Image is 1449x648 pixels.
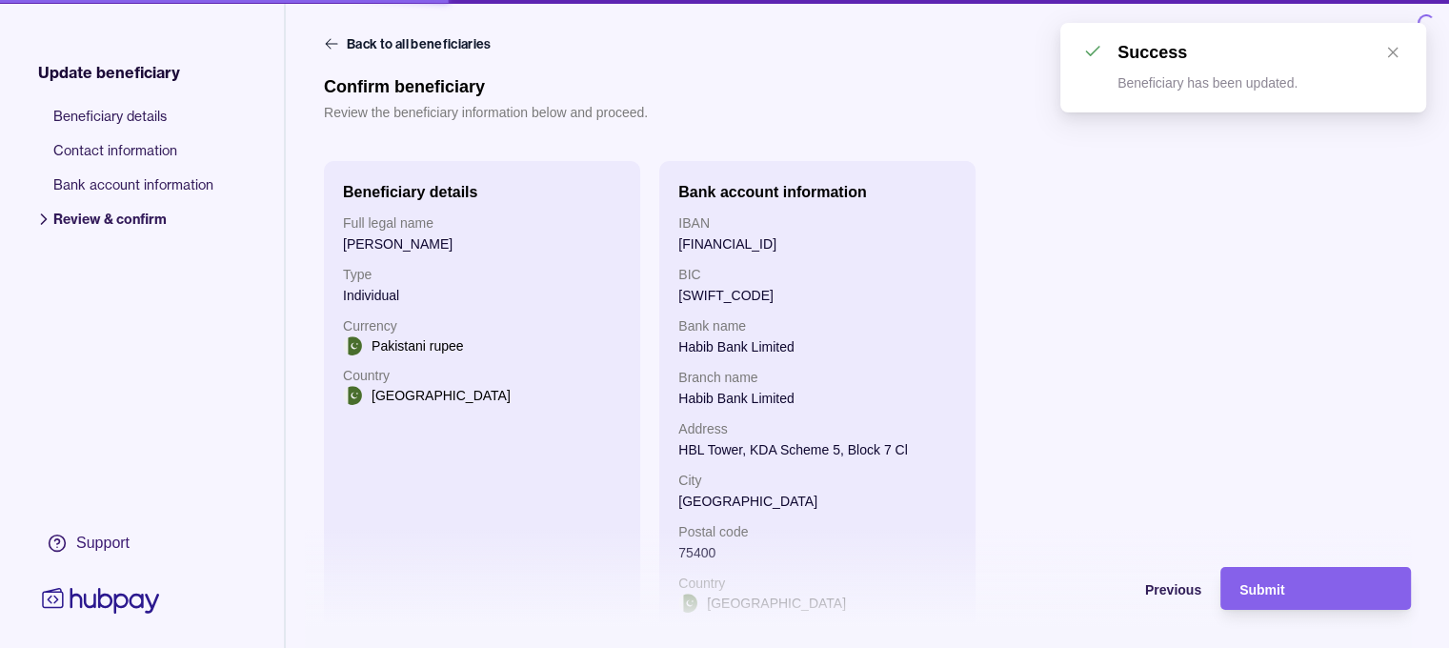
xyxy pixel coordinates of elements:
p: Individual [343,285,621,306]
p: [FINANCIAL_ID] [678,233,956,254]
h2: Beneficiary details [343,184,477,200]
h1: Success [1117,43,1187,62]
p: HBL Tower, KDA Scheme 5, Block 7 Cl [678,439,956,460]
p: [GEOGRAPHIC_DATA] [678,491,956,512]
p: Postal code [678,521,956,542]
a: Close [1382,42,1403,63]
p: BIC [678,264,956,285]
p: Type [343,264,621,285]
button: Close [1365,15,1434,57]
a: Support [38,523,164,563]
button: Previous [1011,567,1201,610]
p: Branch name [678,367,956,388]
p: Full legal name [343,213,621,233]
span: Beneficiary details [53,107,213,141]
p: Country [343,365,621,386]
p: 75400 [678,542,956,563]
p: Habib Bank Limited [678,388,956,409]
p: Bank name [678,315,956,336]
h1: Confirm beneficiary [324,76,648,97]
p: [GEOGRAPHIC_DATA] [372,385,511,406]
p: Currency [343,315,621,336]
span: Bank account information [53,175,213,210]
span: Update beneficiary [38,61,180,84]
span: close [1386,46,1399,59]
p: [SWIFT_CODE] [678,285,956,306]
p: IBAN [678,213,956,233]
span: Submit [1239,582,1284,597]
p: Review the beneficiary information below and proceed. [324,102,648,123]
span: Previous [1145,582,1201,597]
span: Contact information [53,141,213,175]
p: Habib Bank Limited [678,336,956,357]
p: City [678,470,956,491]
div: Support [76,533,130,554]
p: Pakistani rupee [372,335,464,356]
h2: Bank account information [678,184,866,200]
button: Submit [1220,567,1411,610]
img: pk [343,386,362,405]
p: [PERSON_NAME] [343,233,621,254]
span: Review & confirm [53,210,213,244]
button: Back to all beneficiaries [324,34,495,53]
p: Beneficiary has been updated. [1117,75,1298,91]
img: pk [343,336,362,355]
p: Address [678,418,956,439]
